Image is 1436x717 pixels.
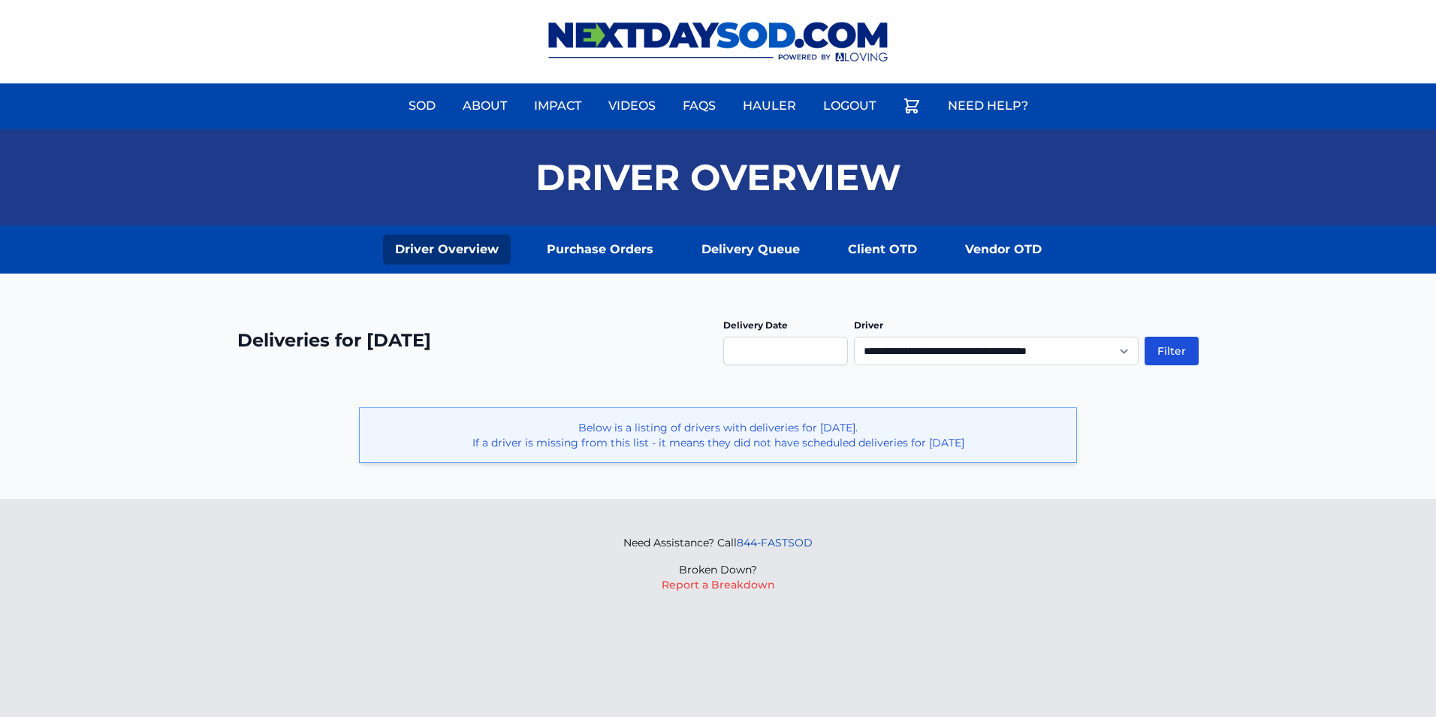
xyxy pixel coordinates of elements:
[383,234,511,265] a: Driver Overview
[400,88,445,124] a: Sod
[525,88,590,124] a: Impact
[1145,337,1199,365] button: Filter
[454,88,516,124] a: About
[953,234,1054,265] a: Vendor OTD
[535,234,665,265] a: Purchase Orders
[623,562,813,577] p: Broken Down?
[836,234,929,265] a: Client OTD
[939,88,1037,124] a: Need Help?
[623,535,813,550] p: Need Assistance? Call
[662,577,775,592] button: Report a Breakdown
[372,420,1064,450] p: Below is a listing of drivers with deliveries for [DATE]. If a driver is missing from this list -...
[674,88,725,124] a: FAQs
[734,88,805,124] a: Hauler
[689,234,812,265] a: Delivery Queue
[854,319,883,331] label: Driver
[599,88,665,124] a: Videos
[723,319,788,331] label: Delivery Date
[814,88,885,124] a: Logout
[737,536,813,549] a: 844-FASTSOD
[535,159,901,195] h1: Driver Overview
[237,328,431,352] h2: Deliveries for [DATE]
[723,337,848,365] input: Use the arrow keys to pick a date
